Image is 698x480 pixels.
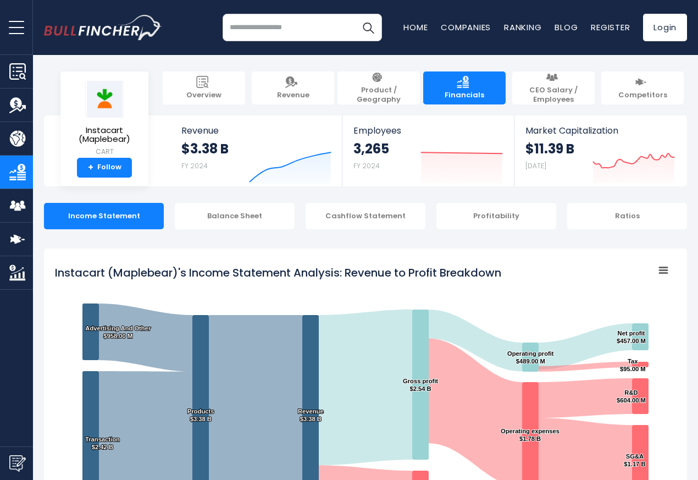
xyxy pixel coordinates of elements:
a: Product / Geography [337,71,420,104]
a: +Follow [77,158,132,178]
small: [DATE] [525,161,546,170]
a: Overview [163,71,245,104]
text: Tax $95.00 M [620,358,646,372]
text: Transaction $2.42 B [85,436,120,450]
text: Operating profit $489.00 M [507,350,554,365]
a: Blog [555,21,578,33]
text: Net profit $457.00 M [617,330,646,344]
text: Products $3.38 B [187,408,214,422]
strong: $3.38 B [181,140,229,157]
span: Financials [445,91,484,100]
a: Instacart (Maplebear) CART [69,80,140,158]
a: Financials [423,71,506,104]
div: Balance Sheet [175,203,295,229]
text: SG&A $1.17 B [624,453,645,467]
small: FY 2024 [353,161,380,170]
a: Companies [441,21,491,33]
a: Ranking [504,21,541,33]
a: Revenue $3.38 B FY 2024 [170,115,342,186]
button: Search [354,14,382,41]
a: Market Capitalization $11.39 B [DATE] [514,115,686,186]
span: Employees [353,125,502,136]
small: FY 2024 [181,161,208,170]
div: Income Statement [44,203,164,229]
span: Revenue [181,125,331,136]
strong: $11.39 B [525,140,574,157]
div: Profitability [436,203,556,229]
span: Product / Geography [343,86,414,104]
a: Employees 3,265 FY 2024 [342,115,513,186]
span: Revenue [277,91,309,100]
img: bullfincher logo [44,15,162,40]
span: CEO Salary / Employees [518,86,589,104]
span: Competitors [618,91,667,100]
text: R&D $604.00 M [617,389,646,404]
strong: 3,265 [353,140,389,157]
a: CEO Salary / Employees [512,71,595,104]
a: Revenue [252,71,334,104]
text: Advertising And Other $958.00 M [85,325,151,339]
tspan: Instacart (Maplebear)'s Income Statement Analysis: Revenue to Profit Breakdown [55,265,501,280]
a: Login [643,14,687,41]
span: Overview [186,91,221,100]
text: Gross profit $2.54 B [403,378,438,392]
div: Ratios [567,203,687,229]
small: CART [69,147,140,157]
strong: + [88,163,93,173]
span: Market Capitalization [525,125,675,136]
text: Revenue $3.38 B [298,408,324,422]
a: Home [403,21,428,33]
div: Cashflow Statement [306,203,425,229]
span: Instacart (Maplebear) [69,126,140,144]
a: Competitors [601,71,684,104]
a: Go to homepage [44,15,162,40]
a: Register [591,21,630,33]
text: Operating expenses $1.78 B [501,428,559,442]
